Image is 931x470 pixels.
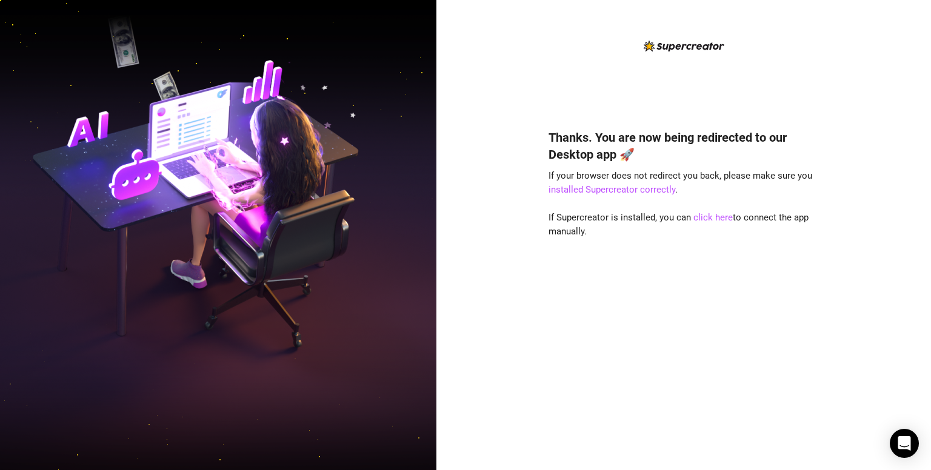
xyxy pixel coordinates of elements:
[549,129,819,163] h4: Thanks. You are now being redirected to our Desktop app 🚀
[549,184,675,195] a: installed Supercreator correctly
[693,212,733,223] a: click here
[549,170,812,196] span: If your browser does not redirect you back, please make sure you .
[890,429,919,458] div: Open Intercom Messenger
[549,212,809,237] span: If Supercreator is installed, you can to connect the app manually.
[644,41,724,51] img: logo-BBDzfeDw.svg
